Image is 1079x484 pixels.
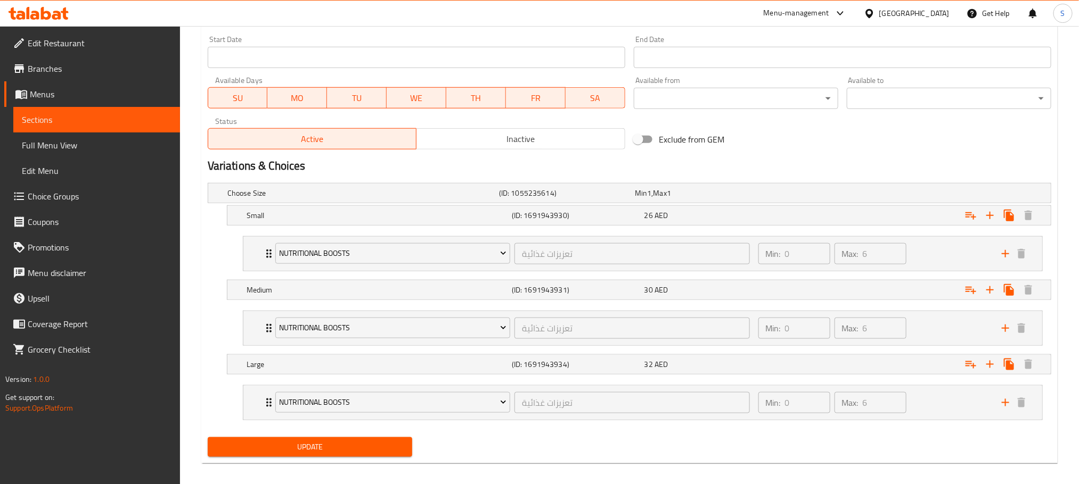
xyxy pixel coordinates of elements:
button: Delete Medium [1019,280,1038,299]
button: Add choice group [961,280,980,299]
a: Support.OpsPlatform [5,401,73,415]
li: Expand [234,306,1051,350]
button: SA [566,87,625,109]
p: Max: [842,396,859,409]
span: Exclude from GEM [659,133,725,146]
button: WE [387,87,446,109]
span: Nutritional Boosts [279,321,506,335]
button: add [998,246,1013,262]
p: Max: [842,247,859,260]
span: AED [655,283,668,297]
div: Expand [227,355,1051,374]
span: Menu disclaimer [28,266,171,279]
button: SU [208,87,268,109]
button: delete [1013,246,1029,262]
a: Choice Groups [4,183,180,209]
span: FR [510,90,561,106]
button: FR [506,87,566,109]
span: WE [391,90,442,106]
button: Nutritional Boosts [275,392,510,413]
span: Update [216,440,404,454]
button: Delete Small [1019,206,1038,225]
button: Add choice group [961,355,980,374]
div: [GEOGRAPHIC_DATA] [879,7,950,19]
a: Menus [4,81,180,107]
a: Full Menu View [13,132,180,158]
span: Upsell [28,292,171,305]
span: Active [212,131,413,147]
button: Add new choice [980,355,1000,374]
span: AED [655,357,668,371]
a: Upsell [4,286,180,311]
span: Promotions [28,241,171,254]
button: Clone new choice [1000,355,1019,374]
h2: Variations & Choices [208,158,1051,174]
span: Full Menu View [22,139,171,152]
h5: (ID: 1691943930) [512,210,640,221]
button: delete [1013,320,1029,336]
span: S [1061,7,1065,19]
h5: Large [247,359,508,370]
li: Expand [234,232,1051,276]
span: 26 [644,208,653,222]
div: Menu-management [764,7,829,20]
p: Max: [842,322,859,335]
h5: Choose Size [227,188,495,198]
a: Coverage Report [4,311,180,337]
a: Coupons [4,209,180,235]
button: Active [208,128,417,149]
span: Get support on: [5,390,54,404]
span: 1 [647,186,651,200]
span: SA [570,90,621,106]
span: TU [331,90,382,106]
button: add [998,395,1013,411]
p: Min: [766,247,781,260]
p: Min: [766,322,781,335]
a: Branches [4,56,180,81]
div: Expand [208,183,1051,203]
h5: (ID: 1691943934) [512,359,640,370]
button: TH [446,87,506,109]
span: Edit Menu [22,164,171,177]
button: Clone new choice [1000,280,1019,299]
span: 1 [667,186,671,200]
button: Add new choice [980,206,1000,225]
span: Nutritional Boosts [279,247,506,260]
span: Menus [30,88,171,101]
div: , [635,188,766,198]
button: Add new choice [980,280,1000,299]
a: Promotions [4,235,180,260]
span: Coupons [28,215,171,228]
button: Add choice group [961,206,980,225]
div: Expand [243,237,1042,271]
button: Update [208,437,412,457]
span: Sections [22,113,171,126]
div: Expand [227,206,1051,225]
span: Min [635,186,647,200]
button: TU [327,87,387,109]
span: Branches [28,62,171,75]
li: Expand [234,381,1051,424]
button: Nutritional Boosts [275,318,510,339]
span: Version: [5,372,31,386]
span: 1.0.0 [33,372,50,386]
h5: (ID: 1691943931) [512,285,640,295]
a: Grocery Checklist [4,337,180,362]
span: Max [653,186,667,200]
p: Min: [766,396,781,409]
span: TH [451,90,502,106]
button: delete [1013,395,1029,411]
h5: (ID: 1055235614) [499,188,631,198]
div: ​ [634,88,838,109]
a: Edit Menu [13,158,180,183]
span: 30 [644,283,653,297]
span: Nutritional Boosts [279,396,506,409]
span: MO [272,90,323,106]
span: SU [212,90,264,106]
span: Coverage Report [28,318,171,330]
a: Sections [13,107,180,132]
button: Delete Large [1019,355,1038,374]
button: Clone new choice [1000,206,1019,225]
div: ​ [847,88,1051,109]
h5: Medium [247,285,508,295]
